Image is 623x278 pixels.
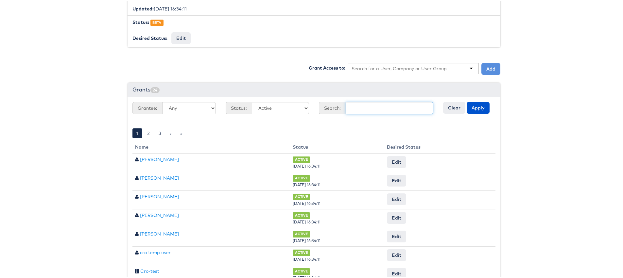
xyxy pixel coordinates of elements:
span: ACTIVE [293,211,310,218]
span: ACTIVE [293,155,310,162]
span: [DATE] 16:34:11 [293,200,320,205]
span: BETA [150,19,164,25]
span: User [135,193,139,198]
button: Apply [467,101,490,113]
button: Clear [443,101,465,113]
b: Status: [132,18,149,24]
span: ACTIVE [293,267,310,273]
label: Grant Access to: [309,64,345,70]
span: 24 [150,86,160,92]
span: ACTIVE [293,174,310,180]
span: User [135,156,139,161]
span: [DATE] 16:34:11 [293,163,320,168]
a: [PERSON_NAME] [140,155,179,161]
span: [DATE] 16:34:11 [293,237,320,242]
button: Edit [171,31,191,43]
span: Search: [319,101,346,113]
a: › [166,127,175,137]
th: Desired Status [384,140,495,152]
a: [PERSON_NAME] [140,211,179,217]
button: Edit [387,174,406,186]
span: ACTIVE [293,230,310,236]
span: [DATE] 16:34:11 [293,219,320,223]
div: Grants [128,82,500,96]
span: Company [135,268,139,272]
a: » [176,127,186,137]
a: [PERSON_NAME] [140,230,179,236]
button: Edit [387,192,406,204]
span: [DATE] 16:34:11 [293,181,320,186]
a: [PERSON_NAME] [140,193,179,199]
b: Updated: [132,5,154,11]
button: Add [481,62,500,74]
span: [DATE] 16:34:11 [293,256,320,261]
th: Name [132,140,290,152]
span: Grantee: [132,101,162,113]
span: Status: [226,101,252,113]
a: 2 [143,127,154,137]
a: [PERSON_NAME] [140,174,179,180]
button: Edit [387,155,406,167]
span: User [135,231,139,235]
input: Search for a User, Company or User Group [352,64,447,71]
button: Edit [387,248,406,260]
span: ACTIVE [293,193,310,199]
span: ACTIVE [293,249,310,255]
span: User [135,249,139,254]
span: User [135,212,139,217]
a: 3 [155,127,165,137]
a: Cro-test [140,267,159,273]
button: Edit [387,211,406,223]
b: Desired Status: [132,34,167,40]
button: Edit [387,230,406,241]
th: Status [290,140,384,152]
a: cro temp user [140,249,171,254]
span: User [135,175,139,179]
a: 1 [132,127,142,137]
li: [DATE] 16:34:11 [128,1,500,15]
